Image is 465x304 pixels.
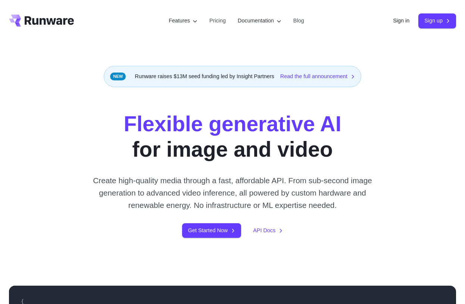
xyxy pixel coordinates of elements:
strong: Flexible generative AI [124,112,341,136]
h1: for image and video [124,111,341,162]
p: Create high-quality media through a fast, affordable API. From sub-second image generation to adv... [90,174,376,212]
label: Documentation [238,16,281,25]
a: Pricing [209,16,226,25]
a: Get Started Now [182,223,241,238]
a: Blog [293,16,304,25]
a: Sign in [393,16,409,25]
a: Go to / [9,15,74,27]
a: Read the full announcement [280,72,355,81]
div: Runware raises $13M seed funding led by Insight Partners [104,66,361,87]
a: Sign up [418,13,456,28]
a: API Docs [253,226,283,235]
label: Features [169,16,197,25]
